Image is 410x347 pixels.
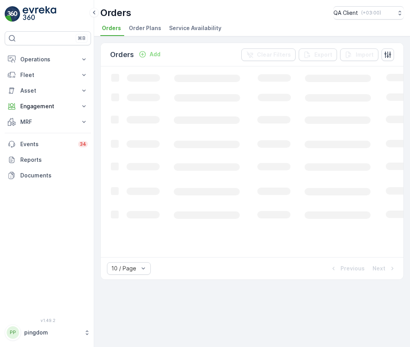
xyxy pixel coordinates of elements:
[169,24,221,32] span: Service Availability
[5,168,91,183] a: Documents
[372,264,397,273] button: Next
[129,24,161,32] span: Order Plans
[20,118,75,126] p: MRF
[80,141,86,147] p: 34
[23,6,56,22] img: logo_light-DOdMpM7g.png
[5,136,91,152] a: Events34
[20,140,73,148] p: Events
[102,24,121,32] span: Orders
[20,102,75,110] p: Engagement
[361,10,381,16] p: ( +03:00 )
[299,48,337,61] button: Export
[5,6,20,22] img: logo
[24,329,80,336] p: pingdom
[20,55,75,63] p: Operations
[241,48,296,61] button: Clear Filters
[5,52,91,67] button: Operations
[20,71,75,79] p: Fleet
[329,264,365,273] button: Previous
[7,326,19,339] div: PP
[356,51,374,59] p: Import
[340,265,365,272] p: Previous
[100,7,131,19] p: Orders
[135,50,164,59] button: Add
[5,98,91,114] button: Engagement
[5,83,91,98] button: Asset
[5,114,91,130] button: MRF
[373,265,385,272] p: Next
[20,156,88,164] p: Reports
[110,49,134,60] p: Orders
[150,50,160,58] p: Add
[5,318,91,323] span: v 1.49.2
[20,172,88,179] p: Documents
[333,6,404,20] button: QA Client(+03:00)
[257,51,291,59] p: Clear Filters
[5,67,91,83] button: Fleet
[78,35,86,41] p: ⌘B
[340,48,378,61] button: Import
[20,87,75,95] p: Asset
[333,9,358,17] p: QA Client
[5,152,91,168] a: Reports
[314,51,332,59] p: Export
[5,324,91,341] button: PPpingdom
